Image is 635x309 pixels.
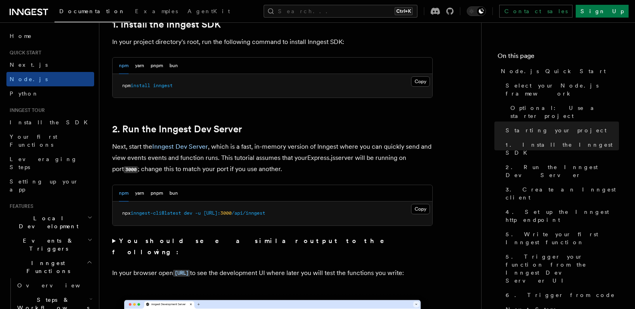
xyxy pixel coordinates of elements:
[6,107,45,114] span: Inngest tour
[6,259,87,275] span: Inngest Functions
[506,126,607,134] span: Starting your project
[135,58,144,74] button: yarn
[10,156,77,170] span: Leveraging Steps
[183,2,235,22] a: AgentKit
[395,7,413,15] kbd: Ctrl+K
[411,76,430,87] button: Copy
[10,90,39,97] span: Python
[6,233,94,256] button: Events & Triggers
[506,253,619,285] span: 5. Trigger your function from the Inngest Dev Server UI
[112,124,242,135] a: 2. Run the Inngest Dev Server
[169,185,178,201] button: bun
[501,67,606,75] span: Node.js Quick Start
[151,58,163,74] button: pnpm
[122,83,131,88] span: npm
[498,51,619,64] h4: On this page
[6,86,94,101] a: Python
[502,182,619,205] a: 3. Create an Inngest client
[151,185,163,201] button: pnpm
[6,174,94,197] a: Setting up your app
[6,50,41,56] span: Quick start
[169,58,178,74] button: bun
[10,62,48,68] span: Next.js
[6,211,94,233] button: Local Development
[135,185,144,201] button: yarn
[131,83,150,88] span: install
[502,138,619,160] a: 1. Install the Inngest SDK
[131,210,181,216] span: inngest-cli@latest
[173,269,190,277] a: [URL]
[112,237,395,256] strong: You should see a similar output to the following:
[411,204,430,214] button: Copy
[6,203,33,209] span: Features
[10,32,32,40] span: Home
[6,237,87,253] span: Events & Triggers
[135,8,178,14] span: Examples
[119,185,129,201] button: npm
[187,8,230,14] span: AgentKit
[112,19,221,30] a: 1. Install the Inngest SDK
[220,210,232,216] span: 3000
[14,278,94,293] a: Overview
[10,178,79,193] span: Setting up your app
[10,134,57,148] span: Your first Functions
[506,185,619,201] span: 3. Create an Inngest client
[112,267,433,279] p: In your browser open to see the development UI where later you will test the functions you write:
[506,82,619,98] span: Select your Node.js framework
[264,5,417,18] button: Search...Ctrl+K
[502,160,619,182] a: 2. Run the Inngest Dev Server
[6,29,94,43] a: Home
[506,291,615,299] span: 6. Trigger from code
[506,163,619,179] span: 2. Run the Inngest Dev Server
[59,8,125,14] span: Documentation
[499,5,573,18] a: Contact sales
[506,230,619,246] span: 5. Write your first Inngest function
[195,210,201,216] span: -u
[498,64,619,78] a: Node.js Quick Start
[507,101,619,123] a: Optional: Use a starter project
[17,282,100,289] span: Overview
[6,214,87,230] span: Local Development
[184,210,192,216] span: dev
[6,256,94,278] button: Inngest Functions
[467,6,486,16] button: Toggle dark mode
[506,208,619,224] span: 4. Set up the Inngest http endpoint
[502,227,619,249] a: 5. Write your first Inngest function
[153,83,173,88] span: inngest
[6,130,94,152] a: Your first Functions
[112,36,433,48] p: In your project directory's root, run the following command to install Inngest SDK:
[506,141,619,157] span: 1. Install the Inngest SDK
[10,76,48,82] span: Node.js
[124,166,138,173] code: 3000
[54,2,130,22] a: Documentation
[6,115,94,130] a: Install the SDK
[173,270,190,277] code: [URL]
[112,141,433,175] p: Next, start the , which is a fast, in-memory version of Inngest where you can quickly send and vi...
[6,152,94,174] a: Leveraging Steps
[10,119,93,126] span: Install the SDK
[112,235,433,258] summary: You should see a similar output to the following:
[232,210,265,216] span: /api/inngest
[502,288,619,302] a: 6. Trigger from code
[502,123,619,138] a: Starting your project
[204,210,220,216] span: [URL]:
[6,58,94,72] a: Next.js
[122,210,131,216] span: npx
[510,104,619,120] span: Optional: Use a starter project
[502,205,619,227] a: 4. Set up the Inngest http endpoint
[502,249,619,288] a: 5. Trigger your function from the Inngest Dev Server UI
[152,143,208,150] a: Inngest Dev Server
[119,58,129,74] button: npm
[502,78,619,101] a: Select your Node.js framework
[130,2,183,22] a: Examples
[6,72,94,86] a: Node.js
[576,5,629,18] a: Sign Up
